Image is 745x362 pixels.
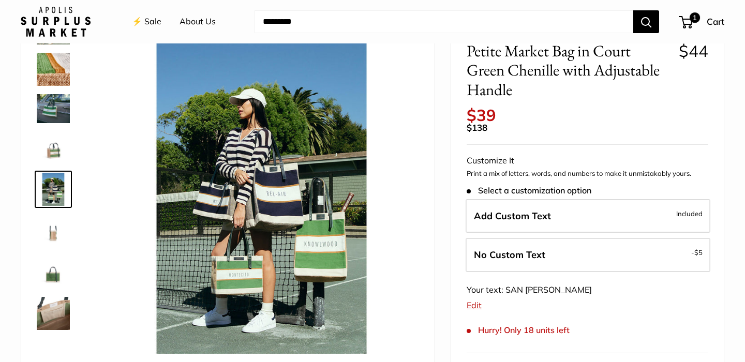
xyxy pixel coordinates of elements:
[35,171,72,208] a: Petite Market Bag in Court Green Chenille with Adjustable Handle
[691,246,703,259] span: -
[467,169,708,179] p: Print a mix of letters, words, and numbers to make it unmistakably yours.
[37,53,70,86] img: description_A close up of our first Chenille Jute Market Bag
[690,12,700,23] span: 1
[37,173,70,206] img: Petite Market Bag in Court Green Chenille with Adjustable Handle
[676,207,703,220] span: Included
[37,94,70,123] img: description_Part of our original Chenille Collection
[255,10,633,33] input: Search...
[680,13,724,30] a: 1 Cart
[467,41,671,99] span: Petite Market Bag in Court Green Chenille with Adjustable Handle
[132,14,161,29] a: ⚡️ Sale
[467,122,487,133] span: $138
[474,210,551,222] span: Add Custom Text
[37,214,70,247] img: Petite Market Bag in Court Green Chenille with Adjustable Handle
[466,238,710,272] label: Leave Blank
[35,253,72,291] a: description_Stamp of authenticity printed on the back
[37,255,70,289] img: description_Stamp of authenticity printed on the back
[679,41,708,61] span: $44
[707,16,724,27] span: Cart
[633,10,659,33] button: Search
[467,300,482,310] a: Edit
[104,39,419,354] img: Petite Market Bag in Court Green Chenille with Adjustable Handle
[35,92,72,125] a: description_Part of our original Chenille Collection
[467,325,570,335] span: Hurry! Only 18 units left
[694,248,703,257] span: $5
[467,105,496,125] span: $39
[466,199,710,233] label: Add Custom Text
[180,14,216,29] a: About Us
[467,186,591,195] span: Select a customization option
[467,153,708,169] div: Customize It
[35,129,72,167] a: Petite Market Bag in Court Green Chenille with Adjustable Handle
[467,284,592,295] span: Your text: SAN [PERSON_NAME]
[37,297,70,330] img: Petite Market Bag in Court Green Chenille with Adjustable Handle
[37,131,70,164] img: Petite Market Bag in Court Green Chenille with Adjustable Handle
[35,51,72,88] a: description_A close up of our first Chenille Jute Market Bag
[21,7,91,37] img: Apolis: Surplus Market
[35,212,72,249] a: Petite Market Bag in Court Green Chenille with Adjustable Handle
[35,295,72,332] a: Petite Market Bag in Court Green Chenille with Adjustable Handle
[474,249,545,261] span: No Custom Text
